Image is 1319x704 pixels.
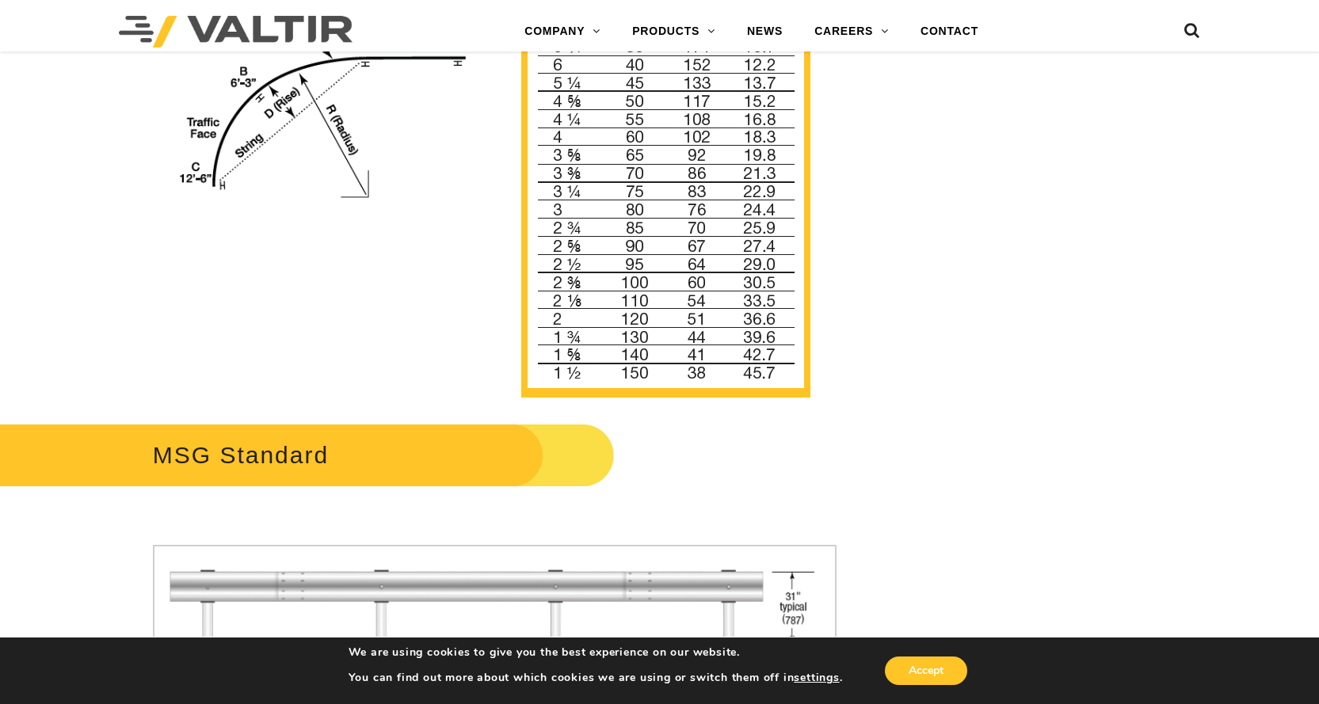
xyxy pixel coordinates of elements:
[731,16,799,48] a: NEWS
[905,16,994,48] a: CONTACT
[349,645,843,660] p: We are using cookies to give you the best experience on our website.
[794,671,839,685] button: settings
[509,16,616,48] a: COMPANY
[799,16,905,48] a: CAREERS
[119,16,353,48] img: Valtir
[616,16,731,48] a: PRODUCTS
[349,671,843,685] p: You can find out more about which cookies we are using or switch them off in .
[885,656,967,685] button: Accept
